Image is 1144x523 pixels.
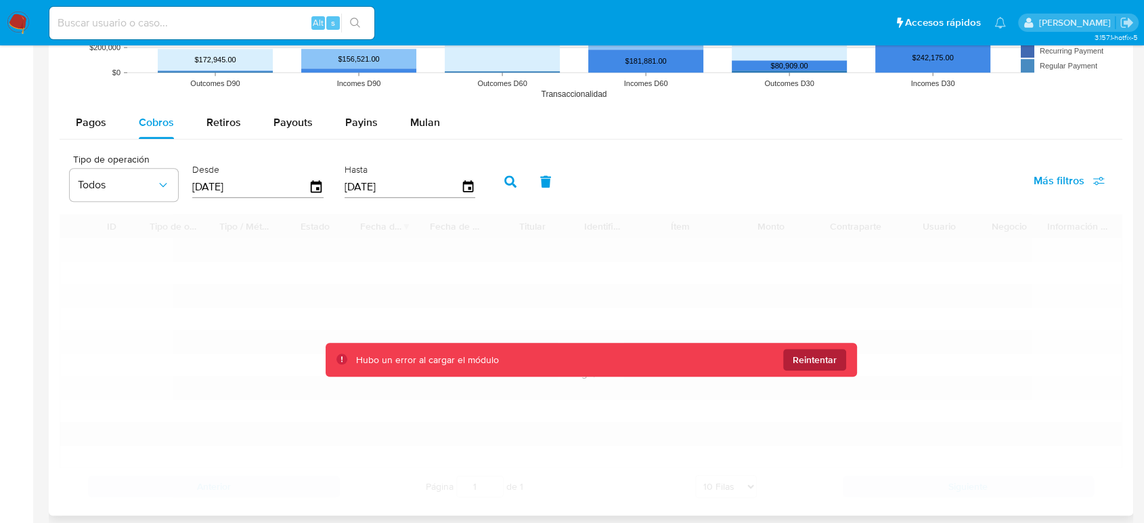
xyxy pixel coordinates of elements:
[331,16,335,29] span: s
[313,16,324,29] span: Alt
[341,14,369,33] button: search-icon
[1120,16,1134,30] a: Salir
[994,17,1006,28] a: Notificaciones
[1038,16,1115,29] p: diego.gardunorosas@mercadolibre.com.mx
[905,16,981,30] span: Accesos rápidos
[49,14,374,32] input: Buscar usuario o caso...
[1094,32,1137,43] span: 3.157.1-hotfix-5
